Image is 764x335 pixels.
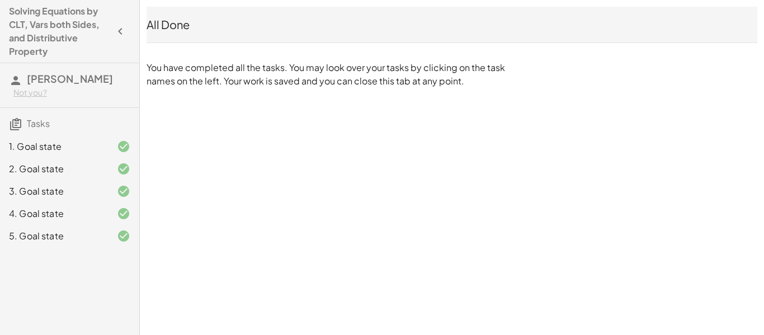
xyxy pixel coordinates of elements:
[117,140,130,153] i: Task finished and correct.
[9,207,99,220] div: 4. Goal state
[147,61,510,88] p: You have completed all the tasks. You may look over your tasks by clicking on the task names on t...
[117,207,130,220] i: Task finished and correct.
[117,185,130,198] i: Task finished and correct.
[27,117,50,129] span: Tasks
[27,72,113,85] span: [PERSON_NAME]
[117,162,130,176] i: Task finished and correct.
[9,140,99,153] div: 1. Goal state
[9,185,99,198] div: 3. Goal state
[147,17,757,32] div: All Done
[9,4,110,58] h4: Solving Equations by CLT, Vars both Sides, and Distributive Property
[117,229,130,243] i: Task finished and correct.
[9,229,99,243] div: 5. Goal state
[13,87,130,98] div: Not you?
[9,162,99,176] div: 2. Goal state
